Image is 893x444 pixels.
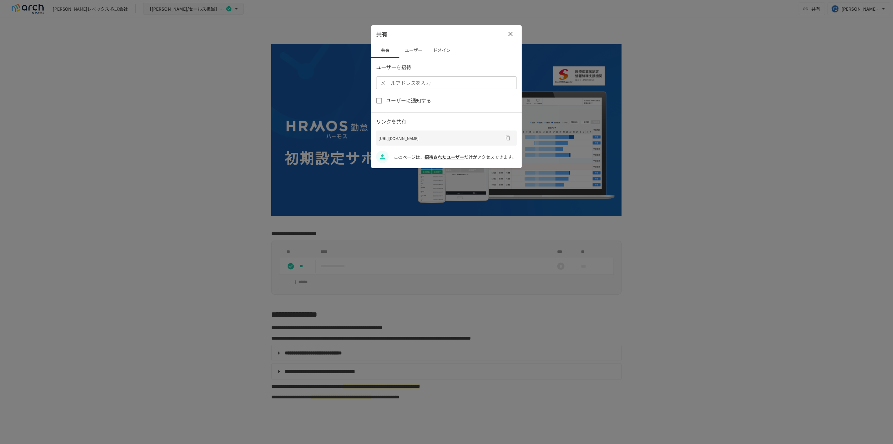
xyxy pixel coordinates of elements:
button: 共有 [371,43,399,58]
span: ユーザーに通知する [386,97,431,105]
p: ユーザーを招待 [376,63,517,71]
button: ユーザー [399,43,428,58]
a: 招待されたユーザー [425,154,464,160]
p: [URL][DOMAIN_NAME] [379,135,503,141]
p: このページは、 だけがアクセスできます。 [394,153,517,160]
button: URLをコピー [503,133,513,143]
p: リンクを共有 [376,118,517,126]
button: ドメイン [428,43,456,58]
div: 共有 [371,25,522,43]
